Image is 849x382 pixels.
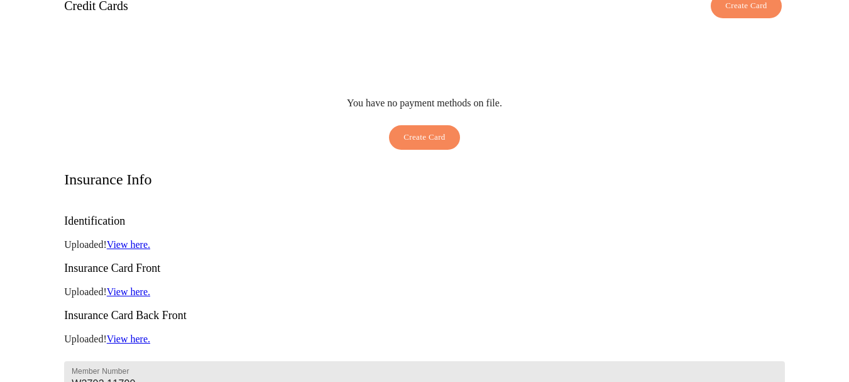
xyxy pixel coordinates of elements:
p: Uploaded! [64,286,785,298]
p: Uploaded! [64,239,785,250]
h3: Insurance Info [64,171,151,188]
h3: Insurance Card Front [64,262,785,275]
span: Create Card [403,130,446,145]
h3: Identification [64,215,785,228]
a: View here. [107,286,150,297]
p: Uploaded! [64,334,785,345]
a: View here. [107,239,150,250]
h3: Insurance Card Back Front [64,309,785,322]
a: View here. [107,334,150,344]
button: Create Card [389,125,460,150]
p: You have no payment methods on file. [347,98,502,109]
